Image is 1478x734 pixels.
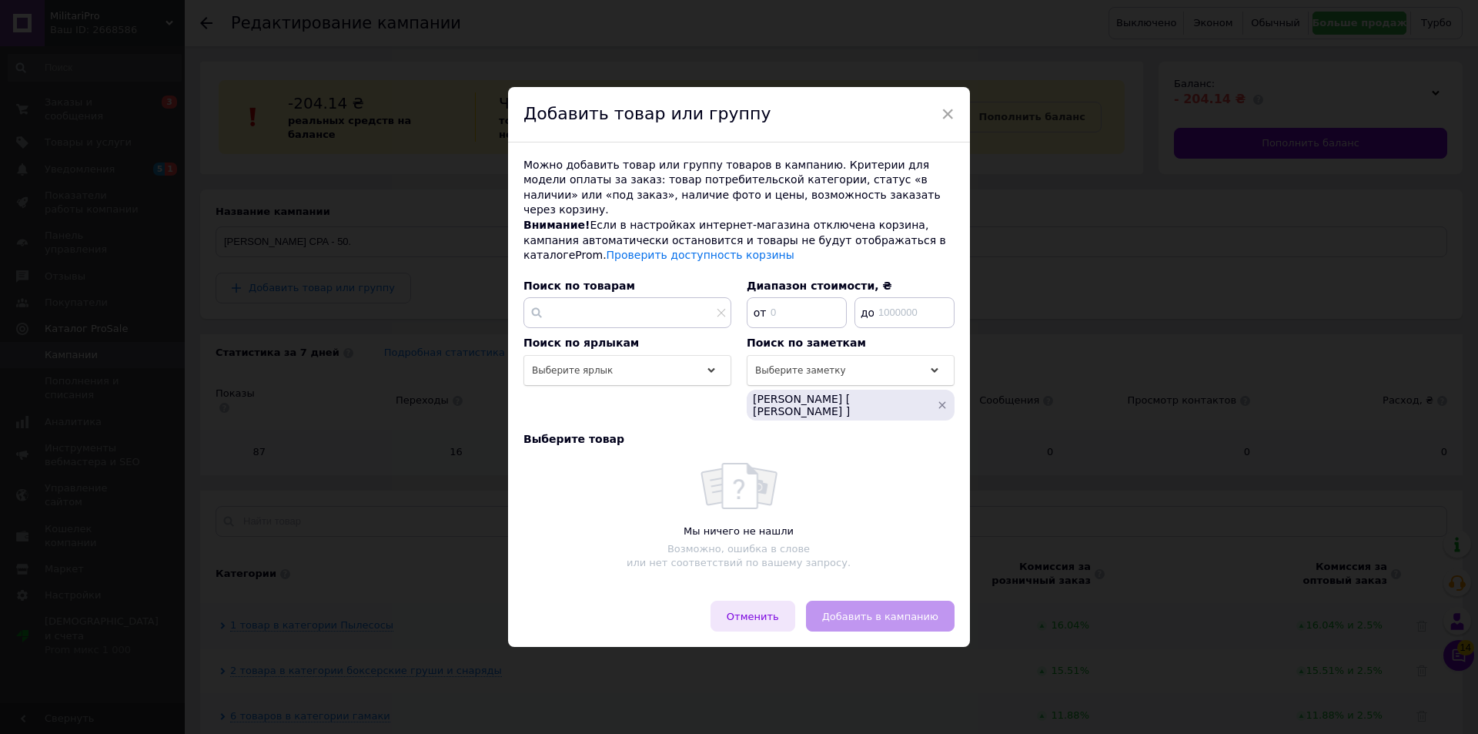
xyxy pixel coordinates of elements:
span: до [856,305,875,320]
span: × [941,101,955,127]
a: Проверить доступность корзины [607,249,794,261]
span: Отменить [727,611,779,622]
input: 1000000 [854,297,955,328]
span: Поиск по заметкам [747,337,866,349]
div: или нет соответствий по вашему запросу. [531,556,946,570]
span: Внимание! [523,219,590,231]
div: Если в настройках интернет-магазина отключена корзина, кампания автоматически остановится и товар... [523,218,955,263]
span: Поиск по ярлыкам [523,337,639,349]
span: Выберите ярлык [532,365,613,376]
div: Добавить товар или группу [508,87,970,142]
div: Можно добавить товар или группу товаров в кампанию. Критерии для модели оплаты за заказ: товар по... [523,158,955,218]
span: Поиск по товарам [523,280,635,292]
div: Мы ничего не нашли [531,525,946,538]
span: Диапазон стоимости, ₴ [747,280,892,292]
button: Отменить [711,601,795,632]
div: Возможно, ошибка в слове [531,542,946,556]
span: Выберите товар [523,433,624,445]
svg: Удалить метку [936,399,948,411]
span: Выберите заметку [755,365,846,376]
input: 0 [747,297,847,328]
span: от [748,305,767,320]
span: [PERSON_NAME] [ [PERSON_NAME] ] [753,393,928,417]
img: noItemsFoundPlaceholderImage [701,463,777,509]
